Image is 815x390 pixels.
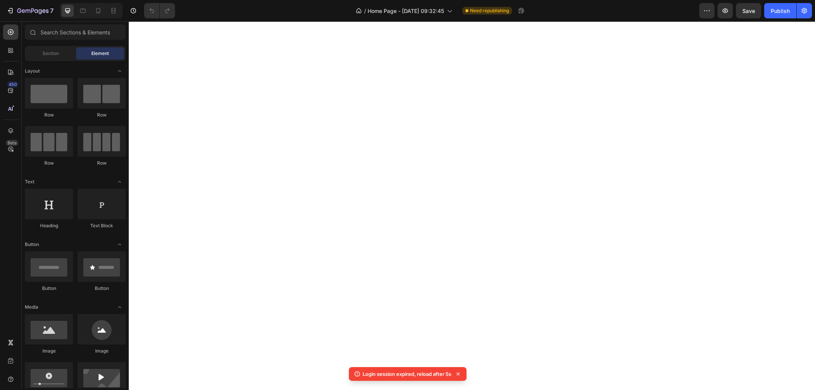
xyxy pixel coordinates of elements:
[25,178,34,185] span: Text
[764,3,796,18] button: Publish
[25,24,126,40] input: Search Sections & Elements
[25,285,73,292] div: Button
[742,8,755,14] span: Save
[25,241,39,248] span: Button
[144,3,175,18] div: Undo/Redo
[78,348,126,354] div: Image
[25,160,73,167] div: Row
[42,50,59,57] span: Section
[129,21,815,390] iframe: Design area
[3,3,57,18] button: 7
[363,370,451,378] p: Login session expired, reload after 5s
[368,7,444,15] span: Home Page - [DATE] 09:32:45
[91,50,109,57] span: Element
[25,304,38,311] span: Media
[113,301,126,313] span: Toggle open
[771,7,790,15] div: Publish
[113,65,126,77] span: Toggle open
[78,285,126,292] div: Button
[470,7,509,14] span: Need republishing
[78,112,126,118] div: Row
[50,6,53,15] p: 7
[78,222,126,229] div: Text Block
[25,112,73,118] div: Row
[364,7,366,15] span: /
[736,3,761,18] button: Save
[25,348,73,354] div: Image
[25,68,40,74] span: Layout
[7,81,18,87] div: 450
[78,160,126,167] div: Row
[113,238,126,251] span: Toggle open
[25,222,73,229] div: Heading
[6,140,18,146] div: Beta
[113,176,126,188] span: Toggle open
